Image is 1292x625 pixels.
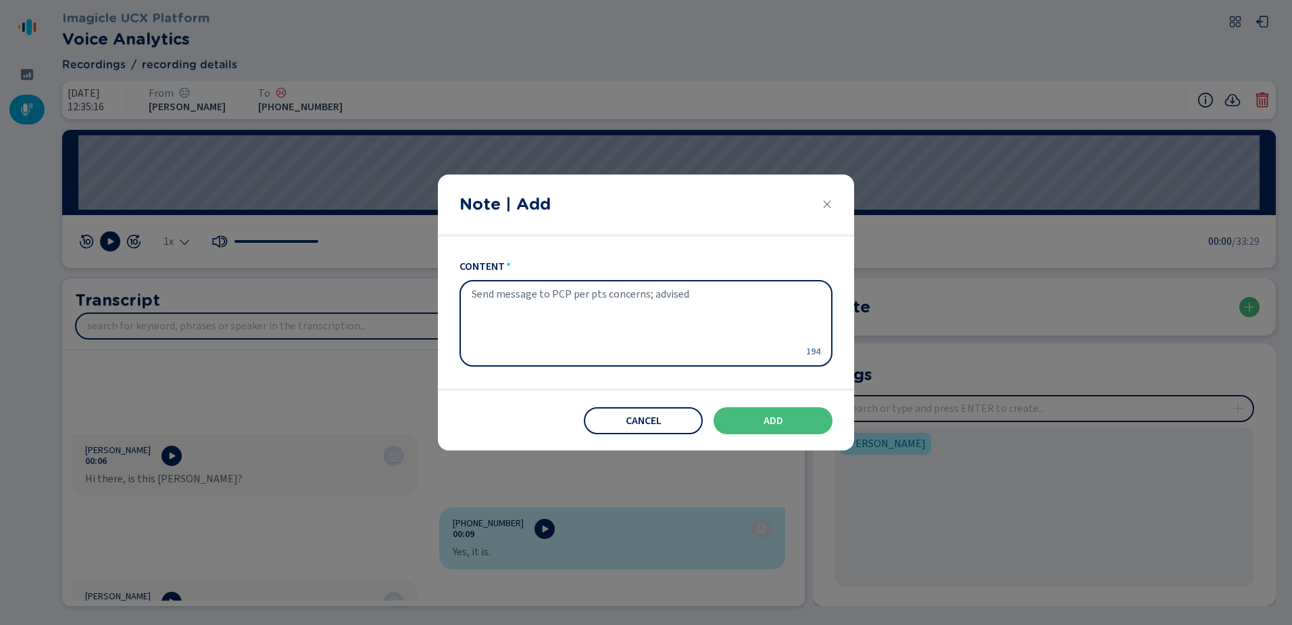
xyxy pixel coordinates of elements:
[822,199,833,210] svg: close
[459,192,551,216] h2: Note | Add
[472,288,799,358] textarea: content
[822,199,833,210] button: Close
[459,258,505,275] span: content
[584,407,703,434] button: Cancel
[626,415,662,426] span: Cancel
[764,415,783,426] span: Add
[714,407,833,434] button: Add
[804,345,820,358] span: 194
